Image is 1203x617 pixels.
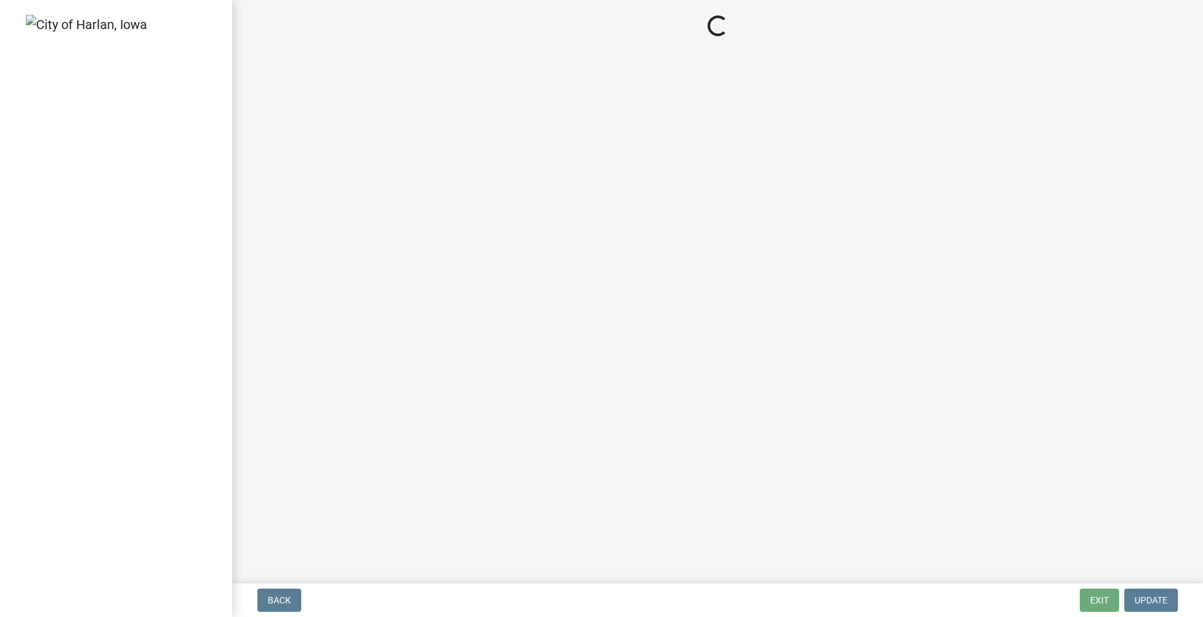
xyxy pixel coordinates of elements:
img: City of Harlan, Iowa [26,15,147,34]
button: Back [257,589,301,612]
span: Back [268,595,291,605]
span: Update [1135,595,1168,605]
button: Update [1124,589,1178,612]
button: Exit [1080,589,1119,612]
